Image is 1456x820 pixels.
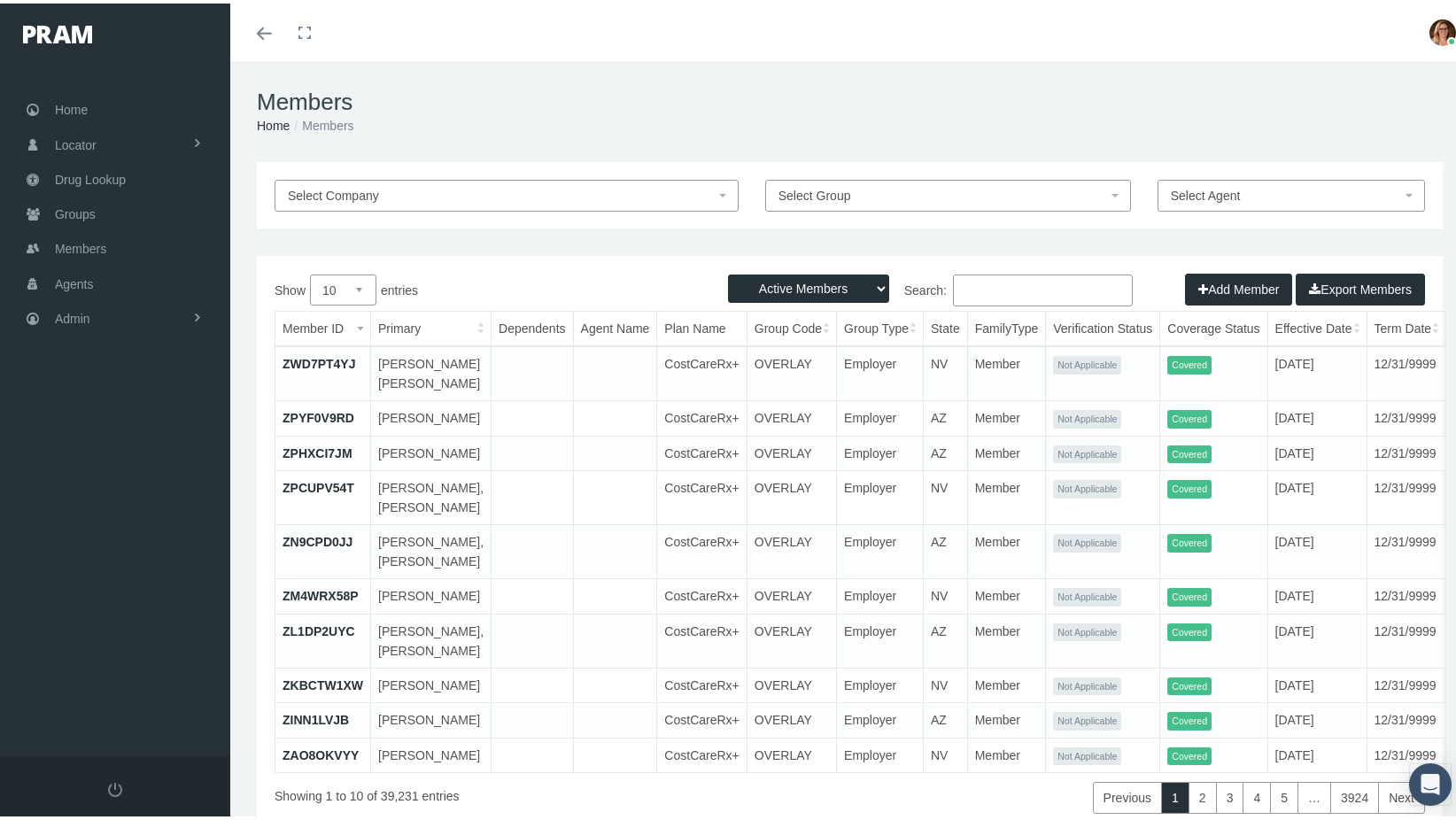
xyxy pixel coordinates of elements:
[967,432,1046,468] td: Member
[923,610,967,664] td: AZ
[1053,530,1121,549] span: Not Applicable
[1267,308,1367,344] th: Effective Date: activate to sort column ascending
[1167,442,1212,460] span: Covered
[1367,468,1446,522] td: 12/31/9999
[747,308,836,344] th: Group Code: activate to sort column ascending
[923,398,967,433] td: AZ
[967,522,1046,576] td: Member
[657,700,747,735] td: CostCareRx+
[371,734,492,770] td: [PERSON_NAME]
[657,468,747,522] td: CostCareRx+
[1367,398,1446,433] td: 12/31/9999
[967,576,1046,611] td: Member
[1267,576,1367,611] td: [DATE]
[371,343,492,398] td: [PERSON_NAME] [PERSON_NAME]
[1167,708,1212,727] span: Covered
[371,522,492,576] td: [PERSON_NAME], [PERSON_NAME]
[1367,432,1446,468] td: 12/31/9999
[837,700,924,735] td: Employer
[1053,584,1121,603] span: Not Applicable
[1167,476,1212,495] span: Covered
[837,398,924,433] td: Employer
[1189,778,1217,810] a: 2
[1367,522,1446,576] td: 12/31/9999
[837,522,924,576] td: Employer
[657,398,747,433] td: CostCareRx+
[371,432,492,468] td: [PERSON_NAME]
[1297,778,1331,810] a: …
[747,576,836,611] td: OVERLAY
[55,228,106,262] span: Members
[1053,708,1121,727] span: Not Applicable
[290,112,353,132] li: Members
[837,664,924,700] td: Employer
[283,675,363,689] a: ZKBCTW1XW
[283,621,355,635] a: ZL1DP2UYC
[55,264,94,298] span: Agents
[923,343,967,398] td: NV
[967,734,1046,770] td: Member
[657,308,747,344] th: Plan Name
[1267,664,1367,700] td: [DATE]
[1267,432,1367,468] td: [DATE]
[23,22,92,40] img: PRAM_20_x_78.png
[1409,760,1452,802] div: Open Intercom Messenger
[747,700,836,735] td: OVERLAY
[310,271,376,302] select: Showentries
[1046,308,1160,344] th: Verification Status
[1093,778,1162,810] a: Previous
[1053,406,1121,425] span: Not Applicable
[257,115,290,129] a: Home
[953,271,1133,303] input: Search:
[747,468,836,522] td: OVERLAY
[923,308,967,344] th: State
[1167,620,1212,638] span: Covered
[283,443,352,457] a: ZPHXCI7JM
[747,343,836,398] td: OVERLAY
[1296,270,1425,302] button: Export Members
[837,610,924,664] td: Employer
[371,576,492,611] td: [PERSON_NAME]
[55,194,96,228] span: Groups
[1367,308,1446,344] th: Term Date: activate to sort column ascending
[1367,610,1446,664] td: 12/31/9999
[55,159,126,193] span: Drug Lookup
[747,522,836,576] td: OVERLAY
[371,468,492,522] td: [PERSON_NAME], [PERSON_NAME]
[967,398,1046,433] td: Member
[1053,352,1121,371] span: Not Applicable
[837,468,924,522] td: Employer
[371,308,492,344] th: Primary: activate to sort column ascending
[257,85,1443,112] h1: Members
[1267,522,1367,576] td: [DATE]
[283,709,349,723] a: ZINN1LVJB
[1171,185,1241,199] span: Select Agent
[275,271,850,302] label: Show entries
[1243,778,1271,810] a: 4
[1367,343,1446,398] td: 12/31/9999
[1167,744,1212,762] span: Covered
[837,432,924,468] td: Employer
[747,664,836,700] td: OVERLAY
[1167,530,1212,549] span: Covered
[657,522,747,576] td: CostCareRx+
[283,353,355,367] a: ZWD7PT4YJ
[492,308,574,344] th: Dependents
[967,664,1046,700] td: Member
[1216,778,1244,810] a: 3
[283,745,359,759] a: ZAO8OKVYY
[1053,744,1121,762] span: Not Applicable
[837,734,924,770] td: Employer
[747,398,836,433] td: OVERLAY
[55,89,88,123] span: Home
[923,734,967,770] td: NV
[850,271,1134,303] label: Search:
[371,664,492,700] td: [PERSON_NAME]
[573,308,657,344] th: Agent Name
[747,432,836,468] td: OVERLAY
[1160,308,1267,344] th: Coverage Status
[1267,700,1367,735] td: [DATE]
[657,432,747,468] td: CostCareRx+
[1053,620,1121,638] span: Not Applicable
[967,468,1046,522] td: Member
